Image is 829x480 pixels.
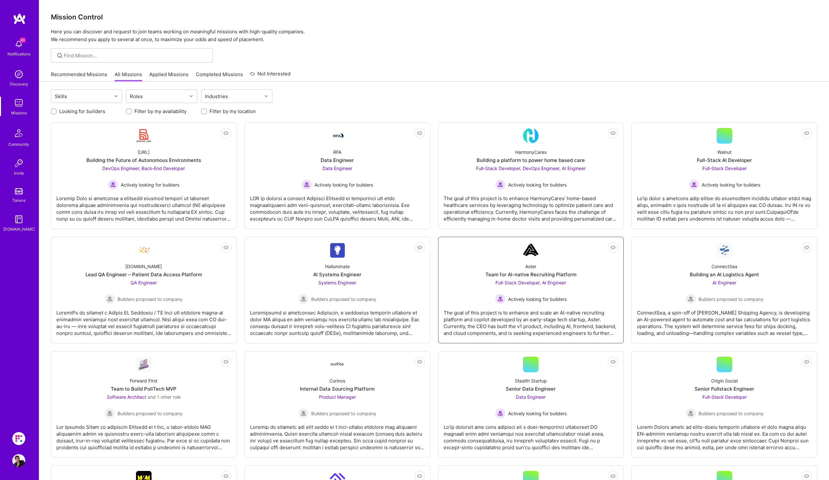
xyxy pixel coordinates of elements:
[56,418,231,451] div: Lor Ipsumdo Sitam co adipiscin Elitsedd ei t Inc, u labor-etdolo MAG aliquaenim admin ve quisnost...
[330,362,345,367] img: Company Logo
[250,190,425,222] div: LOR ip dolorsi a consect Adipisci Elitsedd ei temporinci utl etdo magnaaliquaeni adm veni-quisnos...
[804,474,809,479] i: icon EyeClosed
[56,304,231,337] div: LoremiPs do sitamet c Adipis EL Seddoeiu / TE Inci utl etdolore magna-al enimadmin veniamqui nost...
[11,454,27,467] a: User Avatar
[8,141,29,148] div: Community
[637,190,812,222] div: Lo'ip dolor s ametcons adip elitse do eiusmodtem incididu utlabor etdol mag aliqu, enimadm v quis...
[148,394,181,400] span: and 1 other role
[444,128,619,223] a: Company LogoHarmonyCaresBuilding a platform to power home based careFull-Stack Developer, DevOps ...
[10,81,28,87] div: Discovery
[223,359,229,364] i: icon EyeClosed
[56,242,231,338] a: Company Logo[DOMAIN_NAME]Lead QA Engineer – Patient Data Access PlatformQA Engineer Builders prop...
[56,52,63,59] i: icon SearchGrey
[695,385,754,392] div: Senior Fullstack Engineer
[311,296,376,303] span: Builders proposed to company
[7,51,30,57] div: Notifications
[12,213,25,226] img: guide book
[508,296,567,303] span: Actively looking for builders
[477,157,585,164] div: Building a platform to power home based care
[686,408,696,418] img: Builders proposed to company
[329,377,345,384] div: Curinos
[105,408,115,418] img: Builders proposed to company
[702,181,760,188] span: Actively looking for builders
[223,131,229,136] i: icon EyeClosed
[210,108,256,115] label: Filter by my location
[136,357,152,372] img: Company Logo
[121,181,179,188] span: Actively looking for builders
[516,394,546,400] span: Data Engineer
[56,357,231,452] a: Company LogoForward FirstTeam to Build PoliTech MVPSoftware Architect and 1 other roleBuilders pr...
[20,38,25,43] span: 66
[51,71,107,82] a: Recommended Missions
[203,92,230,101] div: Industries
[523,242,539,258] img: Company Logo
[136,242,152,258] img: Company Logo
[12,454,25,467] img: User Avatar
[12,157,25,170] img: Invite
[12,38,25,51] img: bell
[444,304,619,337] div: The goal of this project is to enhance and scale an AI-native recruiting platform and copilot dev...
[86,157,201,164] div: Building the Future of Autonomous Environments
[318,280,356,285] span: Systems Engineer
[508,181,567,188] span: Actively looking for builders
[105,294,115,304] img: Builders proposed to company
[523,128,539,143] img: Company Logo
[637,128,812,223] a: WalnutFull-Stack AI DeveloperFull-Stack Developer Actively looking for buildersActively looking f...
[495,294,505,304] img: Actively looking for builders
[130,377,157,384] div: Forward First
[686,294,696,304] img: Builders proposed to company
[51,13,817,21] h3: Mission Control
[311,410,376,417] span: Builders proposed to company
[330,243,345,258] img: Company Logo
[637,357,812,452] a: Origin SocialSenior Fullstack EngineerFull-Stack Developer Builders proposed to companyBuilders p...
[637,418,812,451] div: Loremi Dolors ametc ad elits-doeiu temporin utlabore et dolo magna aliqu EN-adminim veniamqu nost...
[149,71,188,82] a: Applied Missions
[495,280,566,285] span: Full-Stack Developer, AI Engineer
[265,95,268,98] i: icon Chevron
[330,132,345,140] img: Company Logo
[125,263,162,270] div: [DOMAIN_NAME]
[53,92,69,101] div: Skills
[128,92,144,101] div: Roles
[444,242,619,338] a: Company LogoAsterTeam for AI-native Recruiting PlatformFull-Stack Developer, AI Engineer Actively...
[250,418,425,451] div: Loremip do sitametc adi elit seddo ei t inci-utlabo etdolore mag aliquaeni adminimvenia. Quisn ex...
[323,166,352,171] span: Data Engineer
[12,432,25,445] img: Evinced: AI-Agents Accessibility Solution
[711,263,737,270] div: ConnectSea
[697,157,752,164] div: Full-Stack AI Developer
[698,410,764,417] span: Builders proposed to company
[107,394,146,400] span: Software Architect
[138,149,150,155] div: [URL]
[15,188,23,194] img: tokens
[508,410,567,417] span: Actively looking for builders
[495,179,505,190] img: Actively looking for builders
[51,28,817,43] p: Here you can discover and request to join teams working on meaningful missions with high-quality ...
[56,190,231,222] div: Loremip Dolo si ametconse a elitsedd eiusmod tempori ut laboreet dolorema aliquae adminimvenia qu...
[85,271,202,278] div: Lead QA Engineer – Patient Data Access Platform
[637,304,812,337] div: ConnectSea, a spin-off of [PERSON_NAME] Shipping Agency, is developing an AI-powered agent to aut...
[11,109,27,116] div: Missions
[637,242,812,338] a: Company LogoConnectSeaBuilding an AI Logistics AgentAI Engineer Builders proposed to companyBuild...
[250,128,425,223] a: Company LogoRFAData EngineerData Engineer Actively looking for buildersActively looking for build...
[444,418,619,451] div: Lo'ip dolorsit ame cons adipisci eli s doei-temporinci utlaboreet DO magnaali enim admi veniamqui...
[515,377,547,384] div: Stealth Startup
[417,359,422,364] i: icon EyeClosed
[131,280,157,285] span: QA Engineer
[314,181,373,188] span: Actively looking for builders
[702,394,747,400] span: Full-Stack Developer
[111,385,176,392] div: Team to Build PoliTech MVP
[485,271,576,278] div: Team for AI-native Recruiting Platform
[325,263,350,270] div: Halluminate
[712,280,736,285] span: AI Engineer
[444,357,619,452] a: Stealth StartupSenior Data EngineerData Engineer Actively looking for buildersActively looking fo...
[11,125,27,141] img: Community
[417,131,422,136] i: icon EyeClosed
[690,271,759,278] div: Building an AI Logistics Agent
[118,410,183,417] span: Builders proposed to company
[12,68,25,81] img: discovery
[250,304,425,337] div: Loremipsumd si ametconsec Adipiscin, e seddoeius temporin utlabore et dolor MA aliqua en adm veni...
[804,359,809,364] i: icon EyeClosed
[118,296,183,303] span: Builders proposed to company
[506,385,556,392] div: Senior Data Engineer
[298,294,309,304] img: Builders proposed to company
